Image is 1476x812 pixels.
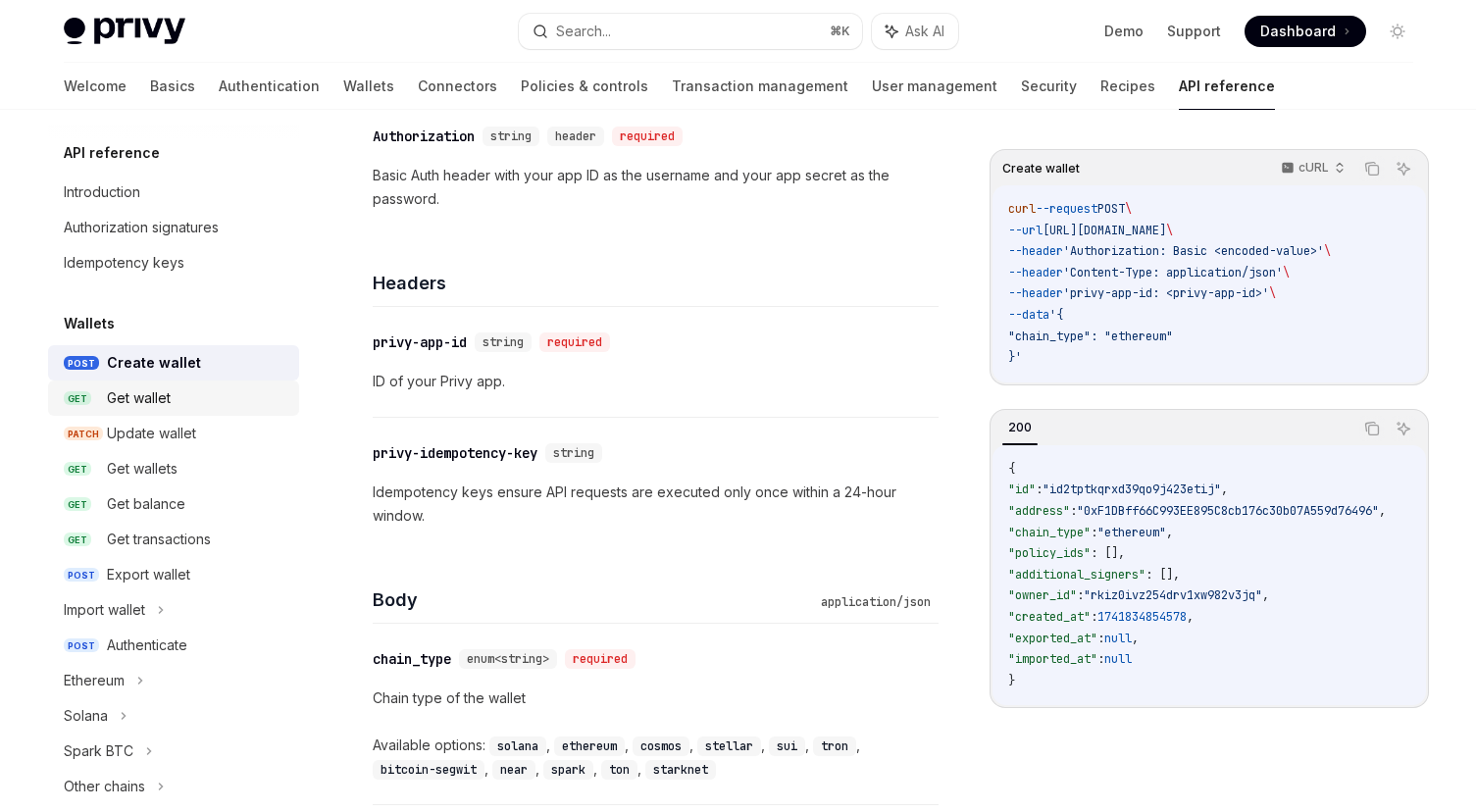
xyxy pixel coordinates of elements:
div: required [565,649,636,669]
p: Chain type of the wallet [373,686,939,710]
span: header [555,128,596,144]
div: Authorization [373,127,475,146]
span: , [1132,631,1139,646]
div: Get transactions [107,528,211,551]
div: Authorization signatures [64,216,219,239]
span: GET [64,497,91,512]
div: , [492,757,543,781]
button: Toggle dark mode [1382,16,1413,47]
span: GET [64,462,91,477]
span: --header [1008,265,1063,280]
span: "rkiz0ivz254drv1xw982v3jq" [1084,587,1262,603]
span: }' [1008,349,1022,365]
span: : [1091,609,1097,625]
span: : [], [1091,545,1125,561]
span: --url [1008,223,1043,238]
span: \ [1166,223,1173,238]
a: Policies & controls [521,63,648,110]
div: 200 [1002,416,1038,439]
p: Idempotency keys ensure API requests are executed only once within a 24-hour window. [373,481,939,528]
a: GETGet wallets [48,451,299,486]
a: Idempotency keys [48,245,299,280]
div: , [554,734,633,757]
p: Basic Auth header with your app ID as the username and your app secret as the password. [373,164,939,211]
code: spark [543,760,593,780]
span: null [1104,651,1132,667]
span: "owner_id" [1008,587,1077,603]
div: application/json [813,592,939,612]
span: : [1036,482,1043,497]
div: Search... [556,20,611,43]
a: Welcome [64,63,127,110]
a: API reference [1179,63,1275,110]
code: stellar [697,736,761,756]
span: Dashboard [1260,22,1336,41]
span: string [490,128,532,144]
span: POST [64,568,99,583]
div: Other chains [64,775,145,798]
h5: Wallets [64,312,115,335]
code: ethereum [554,736,625,756]
span: "chain_type" [1008,525,1091,540]
div: Available options: [373,734,939,781]
span: \ [1324,243,1331,259]
h4: Headers [373,270,939,296]
a: Transaction management [672,63,848,110]
span: PATCH [64,427,103,441]
span: : [1077,587,1084,603]
span: string [553,445,594,461]
span: "id2tptkqrxd39qo9j423etij" [1043,482,1221,497]
code: solana [489,736,546,756]
div: privy-app-id [373,332,467,352]
span: Create wallet [1002,161,1080,177]
span: "0xF1DBff66C993EE895C8cb176c30b07A559d76496" [1077,503,1379,519]
code: sui [769,736,805,756]
span: : [1091,525,1097,540]
h5: API reference [64,141,160,165]
div: Get wallet [107,386,171,410]
span: --header [1008,285,1063,301]
span: Ask AI [905,22,944,41]
span: : [1097,651,1104,667]
span: "additional_signers" [1008,567,1145,583]
code: near [492,760,535,780]
div: required [539,332,610,352]
span: 1741834854578 [1097,609,1187,625]
a: POSTExport wallet [48,557,299,592]
span: --header [1008,243,1063,259]
div: Idempotency keys [64,251,184,275]
a: Connectors [418,63,497,110]
span: 'Content-Type: application/json' [1063,265,1283,280]
span: : [], [1145,567,1180,583]
span: --request [1036,201,1097,217]
code: cosmos [633,736,689,756]
button: Ask AI [872,14,958,49]
div: , [373,757,492,781]
div: , [697,734,769,757]
code: ton [601,760,637,780]
a: Recipes [1100,63,1155,110]
div: Introduction [64,180,140,204]
span: : [1070,503,1077,519]
span: : [1097,631,1104,646]
div: required [612,127,683,146]
img: light logo [64,18,185,45]
div: , [489,734,554,757]
div: Get wallets [107,457,178,481]
button: Copy the contents from the code block [1359,156,1385,181]
span: "id" [1008,482,1036,497]
div: Spark BTC [64,739,133,763]
div: privy-idempotency-key [373,443,537,463]
div: , [769,734,813,757]
div: Create wallet [107,351,201,375]
div: Import wallet [64,598,145,622]
a: Wallets [343,63,394,110]
span: POST [1097,201,1125,217]
a: GETGet balance [48,486,299,522]
span: "chain_type": "ethereum" [1008,329,1173,344]
a: User management [872,63,997,110]
span: { [1008,461,1015,477]
span: POST [64,356,99,371]
span: 'Authorization: Basic <encoded-value>' [1063,243,1324,259]
button: Ask AI [1391,156,1416,181]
